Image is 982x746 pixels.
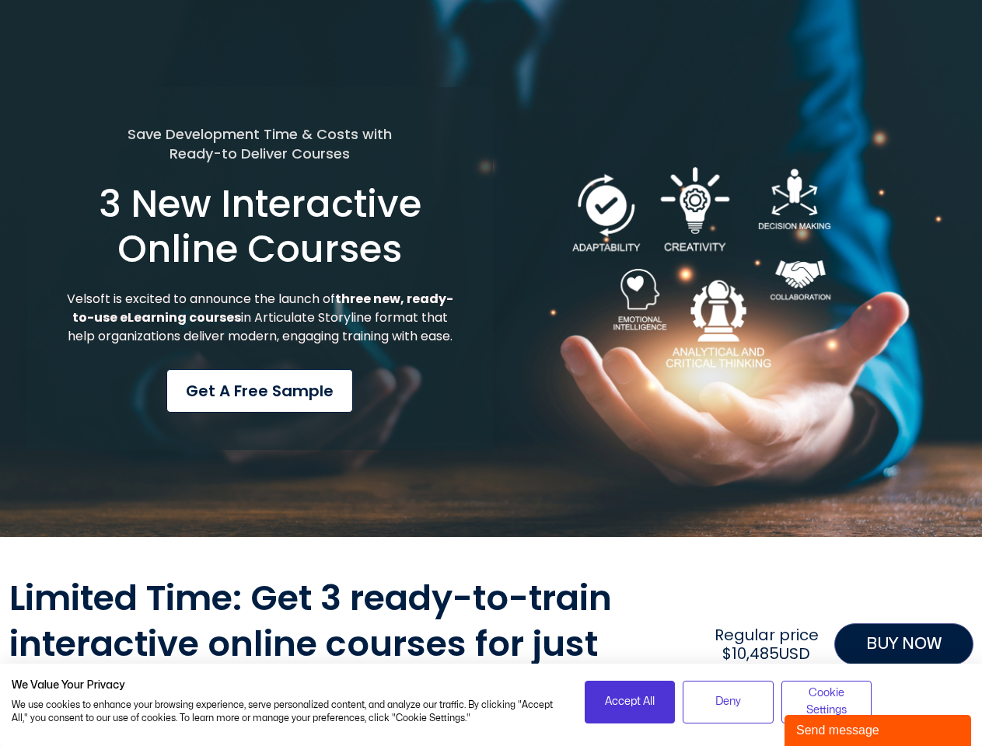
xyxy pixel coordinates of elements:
p: We use cookies to enhance your browsing experience, serve personalized content, and analyze our t... [12,699,561,725]
iframe: chat widget [785,712,974,746]
span: Get a Free Sample [186,379,334,403]
button: Adjust cookie preferences [781,681,872,723]
span: Cookie Settings [792,685,862,720]
a: Get a Free Sample [166,369,353,413]
h5: Save Development Time & Costs with Ready-to Deliver Courses [65,124,456,163]
strong: three new, ready-to-use eLearning courses [72,290,453,326]
p: Velsoft is excited to announce the launch of in Articulate Storyline format that help organizatio... [65,290,456,346]
a: BUY NOW [834,623,973,665]
h2: We Value Your Privacy [12,678,561,692]
span: BUY NOW [866,632,942,657]
h2: Limited Time: Get 3 ready-to-train interactive online courses for just $3,300USD [9,576,700,713]
h2: Regular price $10,485USD [707,626,826,663]
span: Accept All [605,693,655,710]
h1: 3 New Interactive Online Courses [65,182,456,271]
span: Deny [715,693,741,710]
button: Accept all cookies [585,681,676,723]
button: Deny all cookies [683,681,774,723]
